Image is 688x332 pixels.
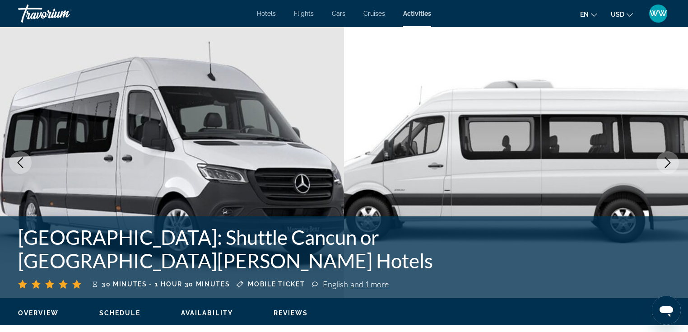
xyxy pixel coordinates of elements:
[9,151,32,174] button: Previous image
[102,281,230,288] span: 30 minutes - 1 hour 30 minutes
[18,309,59,317] button: Overview
[646,4,670,23] button: User Menu
[18,2,108,25] a: Travorium
[248,281,305,288] span: Mobile ticket
[332,10,345,17] a: Cars
[99,309,140,317] button: Schedule
[650,9,667,18] span: WW
[611,11,624,18] span: USD
[403,10,431,17] a: Activities
[18,225,525,272] h1: [GEOGRAPHIC_DATA]: Shuttle Cancun or [GEOGRAPHIC_DATA][PERSON_NAME] Hotels
[274,309,308,317] button: Reviews
[580,11,589,18] span: en
[257,10,276,17] a: Hotels
[350,279,389,289] span: and 1 more
[363,10,385,17] a: Cruises
[274,309,308,317] span: Reviews
[18,309,59,317] span: Overview
[656,151,679,174] button: Next image
[580,8,597,21] button: Change language
[181,309,233,317] button: Availability
[181,309,233,317] span: Availability
[652,296,681,325] iframe: Button to launch messaging window
[294,10,314,17] a: Flights
[611,8,633,21] button: Change currency
[323,279,389,289] div: English
[99,309,140,317] span: Schedule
